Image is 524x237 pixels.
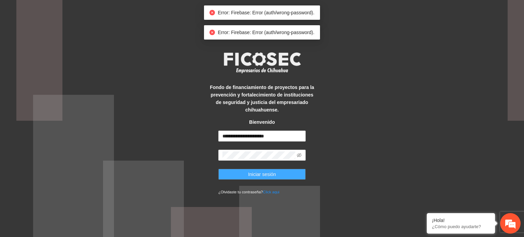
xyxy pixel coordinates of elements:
[210,85,314,113] strong: Fondo de financiamiento de proyectos para la prevención y fortalecimiento de instituciones de seg...
[297,153,302,158] span: eye-invisible
[218,169,306,180] button: Iniciar sesión
[248,171,276,178] span: Iniciar sesión
[218,10,314,15] span: Error: Firebase: Error (auth/wrong-password).
[263,190,280,194] a: Click aqui
[209,30,215,35] span: close-circle
[432,218,490,223] div: ¡Hola!
[218,190,279,194] small: ¿Olvidaste tu contraseña?
[209,10,215,15] span: close-circle
[219,50,305,75] img: logo
[218,30,314,35] span: Error: Firebase: Error (auth/wrong-password).
[432,224,490,229] p: ¿Cómo puedo ayudarte?
[249,119,275,125] strong: Bienvenido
